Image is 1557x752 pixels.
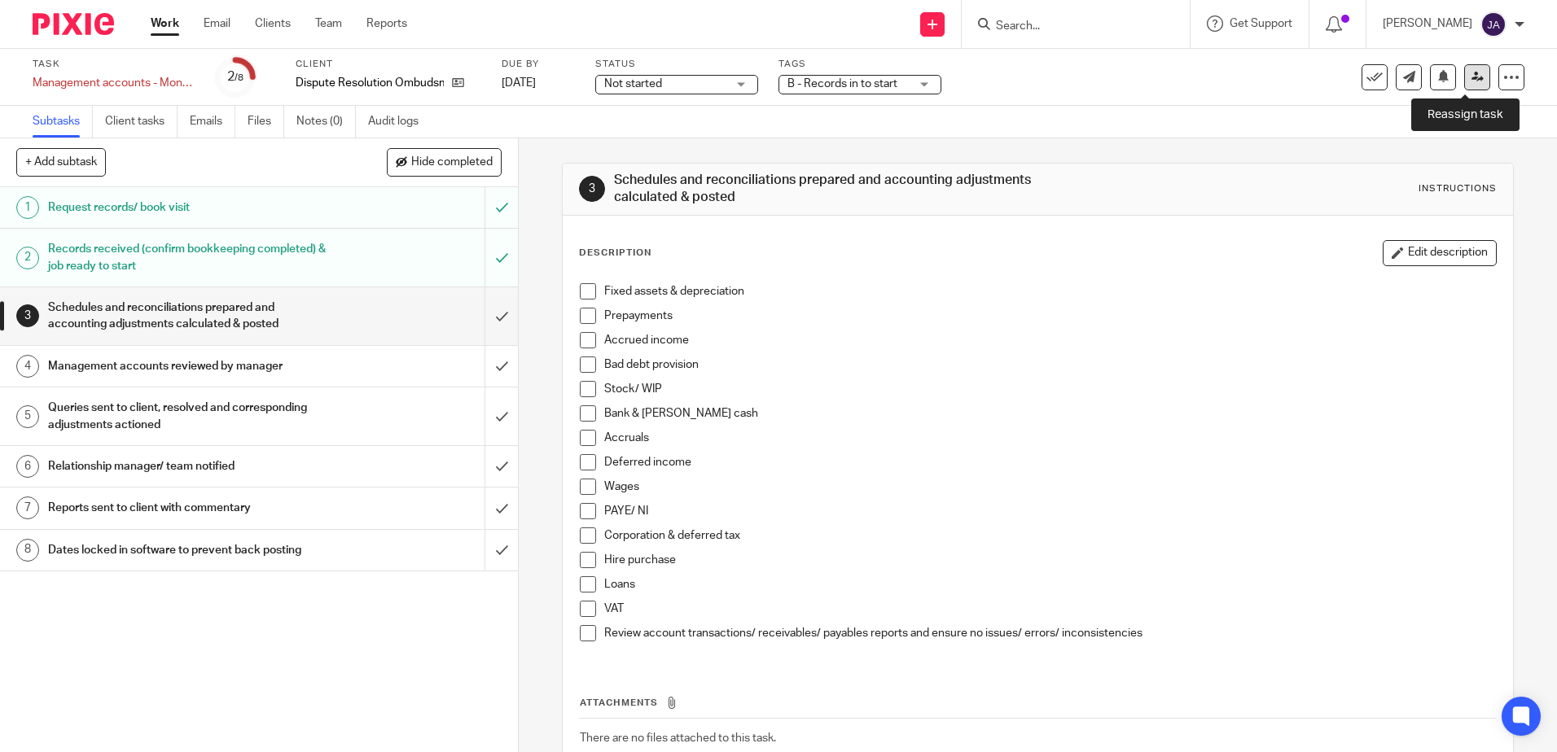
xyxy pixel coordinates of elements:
[16,355,39,378] div: 4
[387,148,502,176] button: Hide completed
[16,304,39,327] div: 3
[33,106,93,138] a: Subtasks
[994,20,1141,34] input: Search
[204,15,230,32] a: Email
[1480,11,1507,37] img: svg%3E
[411,156,493,169] span: Hide completed
[16,405,39,428] div: 5
[48,295,328,337] h1: Schedules and reconciliations prepared and accounting adjustments calculated & posted
[604,283,1495,299] p: Fixed assets & depreciation
[296,106,356,138] a: Notes (0)
[296,58,481,71] label: Client
[604,576,1495,592] p: Loans
[1230,18,1292,29] span: Get Support
[16,148,106,176] button: + Add subtask
[48,354,328,378] h1: Management accounts reviewed by manager
[778,58,941,71] label: Tags
[16,247,39,269] div: 2
[33,13,114,35] img: Pixie
[16,539,39,562] div: 8
[604,454,1495,470] p: Deferred income
[368,106,431,138] a: Audit logs
[33,75,195,91] div: Management accounts - Monthly
[604,332,1495,348] p: Accrued income
[255,15,291,32] a: Clients
[787,78,897,90] span: B - Records in to start
[151,15,179,32] a: Work
[33,58,195,71] label: Task
[604,356,1495,373] p: Bad debt provision
[604,601,1495,617] p: VAT
[16,196,39,219] div: 1
[366,15,407,32] a: Reports
[604,308,1495,324] p: Prepayments
[248,106,284,138] a: Files
[580,732,776,744] span: There are no files attached to this task.
[604,625,1495,641] p: Review account transactions/ receivables/ payables reports and ensure no issues/ errors/ inconsis...
[48,237,328,278] h1: Records received (confirm bookkeeping completed) & job ready to start
[614,172,1072,207] h1: Schedules and reconciliations prepared and accounting adjustments calculated & posted
[604,552,1495,568] p: Hire purchase
[235,73,243,82] small: /8
[48,195,328,220] h1: Request records/ book visit
[1419,182,1497,195] div: Instructions
[579,176,605,202] div: 3
[296,75,444,91] p: Dispute Resolution Ombudsman
[579,247,651,260] p: Description
[1383,240,1497,266] button: Edit description
[604,527,1495,544] p: Corporation & deferred tax
[502,77,536,89] span: [DATE]
[604,503,1495,519] p: PAYE/ NI
[315,15,342,32] a: Team
[48,396,328,437] h1: Queries sent to client, resolved and corresponding adjustments actioned
[604,381,1495,397] p: Stock/ WIP
[48,496,328,520] h1: Reports sent to client with commentary
[595,58,758,71] label: Status
[1383,15,1472,32] p: [PERSON_NAME]
[16,496,39,519] div: 7
[580,698,658,707] span: Attachments
[190,106,235,138] a: Emails
[16,455,39,478] div: 6
[604,430,1495,446] p: Accruals
[502,58,575,71] label: Due by
[604,78,662,90] span: Not started
[48,538,328,562] h1: Dates locked in software to prevent back posting
[48,454,328,479] h1: Relationship manager/ team notified
[604,479,1495,495] p: Wages
[227,68,243,86] div: 2
[105,106,178,138] a: Client tasks
[604,405,1495,422] p: Bank & [PERSON_NAME] cash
